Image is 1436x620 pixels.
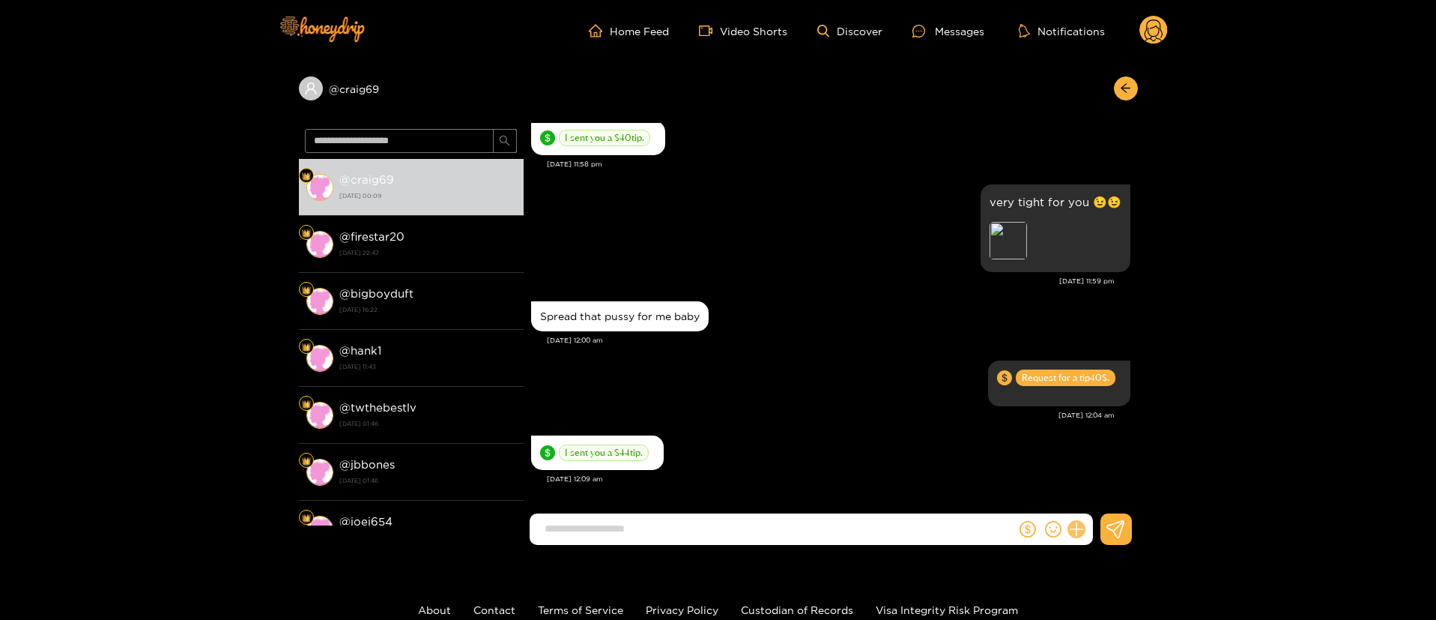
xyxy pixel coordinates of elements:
[531,121,665,155] div: Oct. 1, 11:58 pm
[306,459,333,486] img: conversation
[912,22,984,40] div: Messages
[418,604,451,616] a: About
[741,604,853,616] a: Custodian of Records
[1017,518,1039,541] button: dollar
[699,24,787,37] a: Video Shorts
[876,604,1018,616] a: Visa Integrity Risk Program
[339,360,516,373] strong: [DATE] 11:43
[306,345,333,372] img: conversation
[997,370,1012,385] span: dollar-circle
[306,288,333,315] img: conversation
[646,604,718,616] a: Privacy Policy
[306,402,333,429] img: conversation
[1045,521,1061,538] span: smile
[302,343,311,352] img: Fan Level
[339,246,516,259] strong: [DATE] 22:47
[302,514,311,523] img: Fan Level
[699,24,720,37] span: video-camera
[302,457,311,466] img: Fan Level
[304,82,318,95] span: user
[981,184,1130,272] div: Oct. 1, 11:59 pm
[531,276,1115,286] div: [DATE] 11:59 pm
[547,474,1130,484] div: [DATE] 12:09 am
[339,458,395,471] strong: @ jbbones
[306,231,333,258] img: conversation
[547,159,1130,169] div: [DATE] 11:58 pm
[339,173,394,186] strong: @ craig69
[540,445,555,460] span: dollar-circle
[1114,76,1138,100] button: arrow-left
[817,25,882,37] a: Discover
[1020,521,1036,538] span: dollar
[531,301,709,331] div: Oct. 2, 12:00 am
[339,189,516,202] strong: [DATE] 00:09
[559,445,649,461] span: I sent you a $ 44 tip.
[1014,23,1109,38] button: Notifications
[589,24,669,37] a: Home Feed
[589,24,610,37] span: home
[1016,370,1115,386] span: Request for a tip 40 $.
[540,310,700,322] div: Spread that pussy for me baby
[339,417,516,430] strong: [DATE] 01:46
[547,335,1130,346] div: [DATE] 12:00 am
[339,287,413,300] strong: @ bigboyduft
[493,129,517,153] button: search
[540,130,555,145] span: dollar-circle
[988,361,1130,406] div: Oct. 2, 12:04 am
[302,172,311,181] img: Fan Level
[990,193,1121,211] p: very tight for you 😉😉
[339,230,405,243] strong: @ firestar20
[299,76,524,100] div: @craig69
[531,410,1115,421] div: [DATE] 12:04 am
[339,515,393,528] strong: @ joej654
[473,604,515,616] a: Contact
[1120,82,1131,95] span: arrow-left
[302,286,311,295] img: Fan Level
[538,604,623,616] a: Terms of Service
[531,436,664,470] div: Oct. 2, 12:09 am
[306,516,333,543] img: conversation
[339,474,516,487] strong: [DATE] 01:46
[339,344,381,357] strong: @ hank1
[339,401,416,414] strong: @ twthebestlv
[306,174,333,201] img: conversation
[302,400,311,409] img: Fan Level
[559,130,650,146] span: I sent you a $ 40 tip.
[302,229,311,238] img: Fan Level
[499,135,510,148] span: search
[339,303,516,316] strong: [DATE] 16:22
